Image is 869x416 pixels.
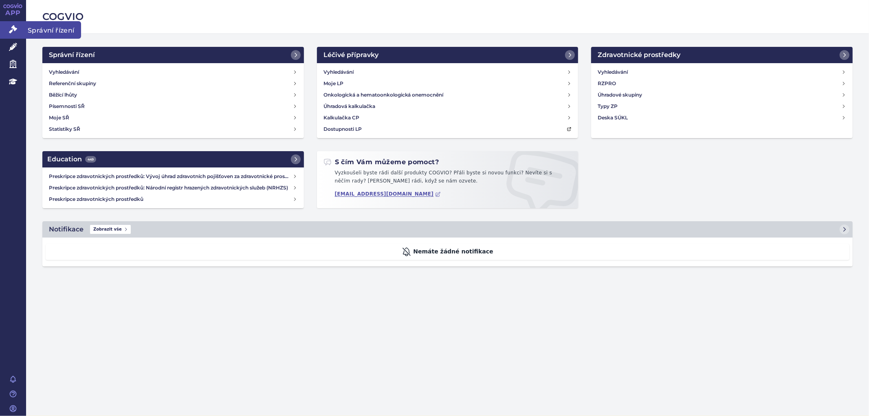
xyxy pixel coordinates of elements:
a: Education449 [42,151,304,167]
a: Deska SÚKL [594,112,849,123]
a: Léčivé přípravky [317,47,579,63]
a: RZPRO [594,78,849,89]
a: Referenční skupiny [46,78,301,89]
h4: Referenční skupiny [49,79,96,88]
h4: Deska SÚKL [598,114,628,122]
a: Zdravotnické prostředky [591,47,853,63]
a: Správní řízení [42,47,304,63]
h4: Vyhledávání [323,68,354,76]
h4: Kalkulačka CP [323,114,359,122]
p: Vyzkoušeli byste rádi další produkty COGVIO? Přáli byste si novou funkci? Nevíte si s něčím rady?... [323,169,572,188]
a: [EMAIL_ADDRESS][DOMAIN_NAME] [335,191,441,197]
h4: Preskripce zdravotnických prostředků: Vývoj úhrad zdravotních pojišťoven za zdravotnické prostředky [49,172,293,180]
span: 449 [85,156,96,163]
a: Běžící lhůty [46,89,301,101]
h4: Dostupnosti LP [323,125,362,133]
h4: Vyhledávání [598,68,628,76]
h4: Vyhledávání [49,68,79,76]
a: Preskripce zdravotnických prostředků [46,194,301,205]
a: NotifikaceZobrazit vše [42,221,853,238]
a: Preskripce zdravotnických prostředků: Vývoj úhrad zdravotních pojišťoven za zdravotnické prostředky [46,171,301,182]
h4: Statistiky SŘ [49,125,80,133]
a: Vyhledávání [46,66,301,78]
h2: Education [47,154,96,164]
h2: COGVIO [42,10,853,24]
a: Preskripce zdravotnických prostředků: Národní registr hrazených zdravotnických služeb (NRHZS) [46,182,301,194]
a: Úhradová kalkulačka [320,101,575,112]
h4: Úhradové skupiny [598,91,642,99]
a: Onkologická a hematoonkologická onemocnění [320,89,575,101]
a: Moje SŘ [46,112,301,123]
a: Vyhledávání [320,66,575,78]
span: Zobrazit vše [90,225,131,234]
h2: Léčivé přípravky [323,50,378,60]
a: Vyhledávání [594,66,849,78]
a: Typy ZP [594,101,849,112]
h4: Preskripce zdravotnických prostředků: Národní registr hrazených zdravotnických služeb (NRHZS) [49,184,293,192]
h4: Typy ZP [598,102,618,110]
a: Moje LP [320,78,575,89]
h2: Zdravotnické prostředky [598,50,680,60]
a: Kalkulačka CP [320,112,575,123]
h4: Písemnosti SŘ [49,102,85,110]
a: Úhradové skupiny [594,89,849,101]
h4: Úhradová kalkulačka [323,102,375,110]
h4: Moje LP [323,79,343,88]
h2: S čím Vám můžeme pomoct? [323,158,439,167]
h4: Onkologická a hematoonkologická onemocnění [323,91,444,99]
h2: Správní řízení [49,50,95,60]
h4: Běžící lhůty [49,91,77,99]
span: Správní řízení [26,21,81,38]
a: Dostupnosti LP [320,123,575,135]
h4: Moje SŘ [49,114,69,122]
h2: Notifikace [49,225,84,234]
a: Písemnosti SŘ [46,101,301,112]
div: Nemáte žádné notifikace [46,244,849,260]
h4: RZPRO [598,79,616,88]
a: Statistiky SŘ [46,123,301,135]
h4: Preskripce zdravotnických prostředků [49,195,293,203]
